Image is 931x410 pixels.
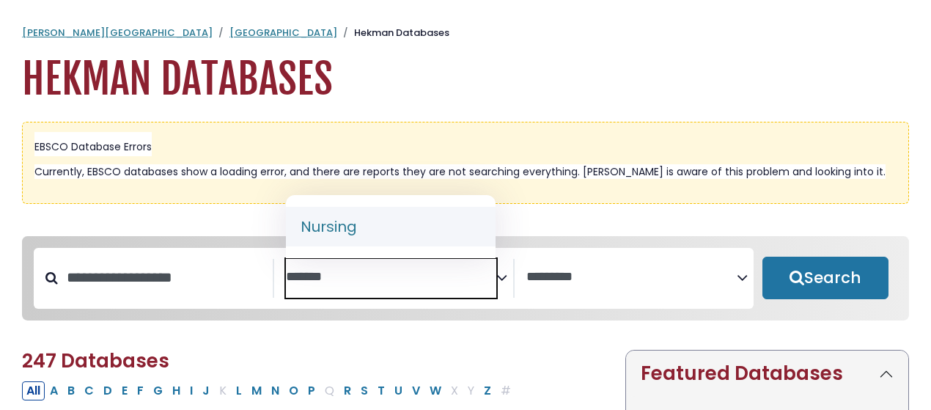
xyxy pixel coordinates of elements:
[267,381,284,400] button: Filter Results N
[232,381,246,400] button: Filter Results L
[284,381,303,400] button: Filter Results O
[185,381,197,400] button: Filter Results I
[22,381,45,400] button: All
[22,26,909,40] nav: breadcrumb
[34,164,886,179] span: Currently, EBSCO databases show a loading error, and there are reports they are not searching eve...
[168,381,185,400] button: Filter Results H
[133,381,148,400] button: Filter Results F
[762,257,888,299] button: Submit for Search Results
[22,381,517,399] div: Alpha-list to filter by first letter of database name
[22,55,909,104] h1: Hekman Databases
[337,26,449,40] li: Hekman Databases
[198,381,214,400] button: Filter Results J
[286,270,496,285] textarea: Search
[390,381,407,400] button: Filter Results U
[526,270,737,285] textarea: Search
[99,381,117,400] button: Filter Results D
[45,381,62,400] button: Filter Results A
[22,236,909,321] nav: Search filters
[626,351,908,397] button: Featured Databases
[229,26,337,40] a: [GEOGRAPHIC_DATA]
[22,26,213,40] a: [PERSON_NAME][GEOGRAPHIC_DATA]
[80,381,98,400] button: Filter Results C
[286,207,496,246] li: Nursing
[22,348,169,374] span: 247 Databases
[425,381,446,400] button: Filter Results W
[303,381,320,400] button: Filter Results P
[117,381,132,400] button: Filter Results E
[247,381,266,400] button: Filter Results M
[339,381,356,400] button: Filter Results R
[373,381,389,400] button: Filter Results T
[356,381,372,400] button: Filter Results S
[58,266,273,290] input: Search database by title or keyword
[479,381,496,400] button: Filter Results Z
[63,381,79,400] button: Filter Results B
[149,381,167,400] button: Filter Results G
[408,381,424,400] button: Filter Results V
[34,139,152,154] span: EBSCO Database Errors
